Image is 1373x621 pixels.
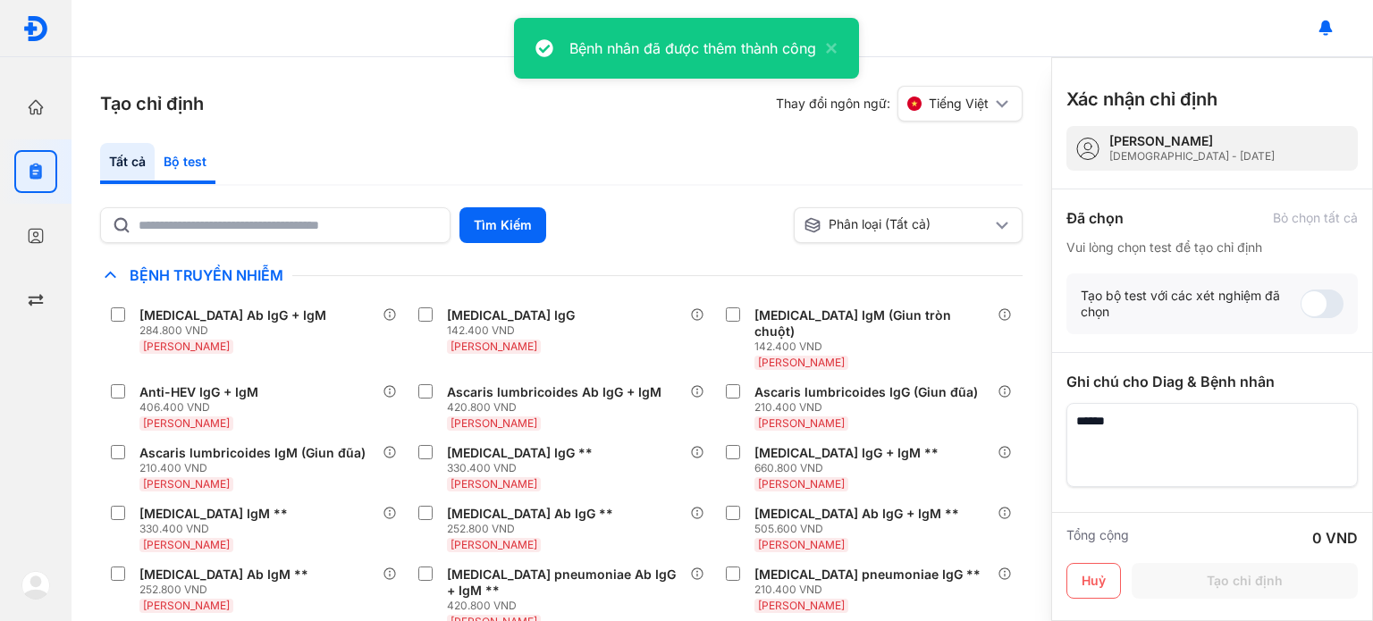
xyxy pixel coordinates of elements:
[139,461,373,475] div: 210.400 VND
[100,143,155,184] div: Tất cả
[447,323,582,338] div: 142.400 VND
[754,384,978,400] div: Ascaris lumbricoides IgG (Giun đũa)
[121,266,292,284] span: Bệnh Truyền Nhiễm
[1066,527,1129,549] div: Tổng cộng
[758,416,845,430] span: [PERSON_NAME]
[451,538,537,551] span: [PERSON_NAME]
[1066,207,1124,229] div: Đã chọn
[447,307,575,323] div: [MEDICAL_DATA] IgG
[447,522,620,536] div: 252.800 VND
[754,583,988,597] div: 210.400 VND
[143,599,230,612] span: [PERSON_NAME]
[447,384,661,400] div: Ascaris lumbricoides Ab IgG + IgM
[754,506,959,522] div: [MEDICAL_DATA] Ab IgG + IgM **
[1066,371,1358,392] div: Ghi chú cho Diag & Bệnh nhân
[1081,288,1301,320] div: Tạo bộ test với các xét nghiệm đã chọn
[1132,563,1358,599] button: Tạo chỉ định
[447,566,683,599] div: [MEDICAL_DATA] pneumoniae Ab IgG + IgM **
[754,307,990,340] div: [MEDICAL_DATA] IgM (Giun tròn chuột)
[139,384,258,400] div: Anti-HEV IgG + IgM
[139,307,326,323] div: [MEDICAL_DATA] Ab IgG + IgM
[754,566,981,583] div: [MEDICAL_DATA] pneumoniae IgG **
[1066,563,1121,599] button: Huỷ
[139,583,316,597] div: 252.800 VND
[451,416,537,430] span: [PERSON_NAME]
[139,445,366,461] div: Ascaris lumbricoides IgM (Giun đũa)
[139,566,308,583] div: [MEDICAL_DATA] Ab IgM **
[451,477,537,491] span: [PERSON_NAME]
[754,340,998,354] div: 142.400 VND
[447,506,613,522] div: [MEDICAL_DATA] Ab IgG **
[1273,210,1358,226] div: Bỏ chọn tất cả
[143,477,230,491] span: [PERSON_NAME]
[447,461,600,475] div: 330.400 VND
[1109,133,1275,149] div: [PERSON_NAME]
[758,538,845,551] span: [PERSON_NAME]
[754,445,939,461] div: [MEDICAL_DATA] IgG + IgM **
[929,96,989,112] span: Tiếng Việt
[758,599,845,612] span: [PERSON_NAME]
[459,207,546,243] button: Tìm Kiếm
[1066,87,1217,112] h3: Xác nhận chỉ định
[22,15,49,42] img: logo
[143,416,230,430] span: [PERSON_NAME]
[451,340,537,353] span: [PERSON_NAME]
[100,91,204,116] h3: Tạo chỉ định
[1066,239,1358,256] div: Vui lòng chọn test để tạo chỉ định
[139,323,333,338] div: 284.800 VND
[155,143,215,184] div: Bộ test
[21,571,50,600] img: logo
[758,356,845,369] span: [PERSON_NAME]
[447,445,593,461] div: [MEDICAL_DATA] IgG **
[447,599,690,613] div: 420.800 VND
[754,461,946,475] div: 660.800 VND
[143,538,230,551] span: [PERSON_NAME]
[758,477,845,491] span: [PERSON_NAME]
[804,216,991,234] div: Phân loại (Tất cả)
[569,38,816,59] div: Bệnh nhân đã được thêm thành công
[1312,527,1358,549] div: 0 VND
[143,340,230,353] span: [PERSON_NAME]
[816,38,838,59] button: close
[754,400,985,415] div: 210.400 VND
[139,400,265,415] div: 406.400 VND
[754,522,966,536] div: 505.600 VND
[139,506,288,522] div: [MEDICAL_DATA] IgM **
[139,522,295,536] div: 330.400 VND
[776,86,1023,122] div: Thay đổi ngôn ngữ:
[447,400,669,415] div: 420.800 VND
[1109,149,1275,164] div: [DEMOGRAPHIC_DATA] - [DATE]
